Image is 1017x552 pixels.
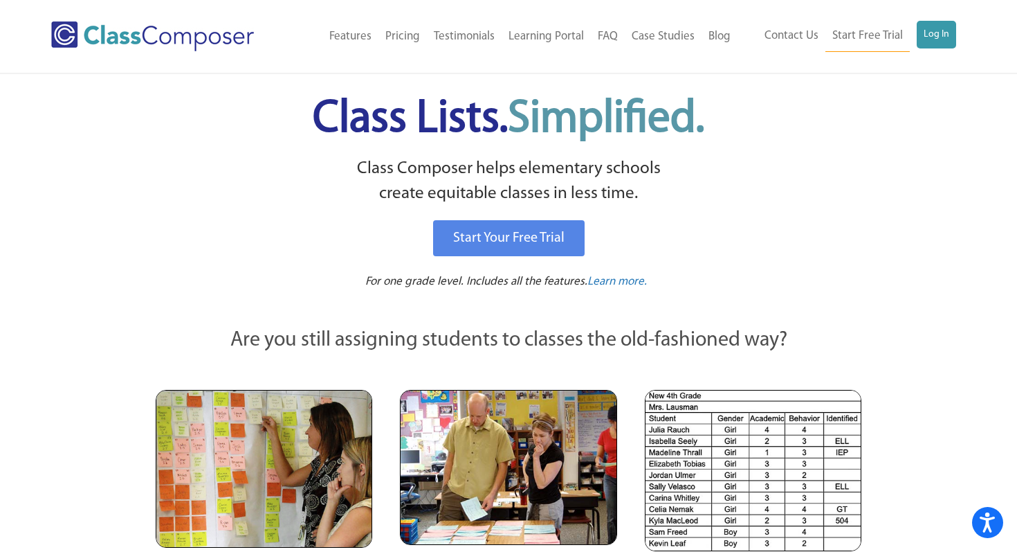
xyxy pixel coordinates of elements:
a: FAQ [591,21,625,52]
p: Are you still assigning students to classes the old-fashioned way? [156,326,861,356]
span: Start Your Free Trial [453,231,565,245]
img: Class Composer [51,21,254,51]
img: Blue and Pink Paper Cards [400,390,616,544]
nav: Header Menu [290,21,737,52]
span: Class Lists. [313,97,704,142]
nav: Header Menu [737,21,956,52]
a: Pricing [378,21,427,52]
a: Learn more. [587,274,647,291]
a: Case Studies [625,21,702,52]
a: Log In [917,21,956,48]
a: Testimonials [427,21,502,52]
a: Learning Portal [502,21,591,52]
span: Learn more. [587,276,647,287]
a: Start Free Trial [825,21,910,52]
span: For one grade level. Includes all the features. [365,276,587,287]
p: Class Composer helps elementary schools create equitable classes in less time. [154,157,863,207]
a: Contact Us [758,21,825,51]
span: Simplified. [508,97,704,142]
a: Features [322,21,378,52]
a: Blog [702,21,737,52]
a: Start Your Free Trial [433,220,585,256]
img: Spreadsheets [645,390,861,551]
img: Teachers Looking at Sticky Notes [156,390,372,548]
